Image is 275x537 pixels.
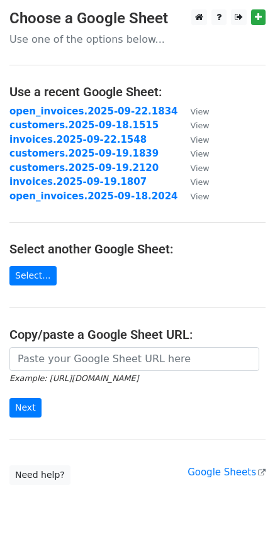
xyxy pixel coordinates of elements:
small: View [191,121,210,130]
a: Select... [9,266,57,285]
a: open_invoices.2025-09-22.1834 [9,106,178,117]
a: Need help? [9,465,70,485]
small: Example: [URL][DOMAIN_NAME] [9,374,138,383]
small: View [191,135,210,145]
small: View [191,149,210,158]
small: View [191,107,210,116]
a: customers.2025-09-19.1839 [9,148,159,159]
a: View [178,176,210,187]
a: open_invoices.2025-09-18.2024 [9,191,178,202]
a: Google Sheets [188,467,266,478]
p: Use one of the options below... [9,33,266,46]
a: View [178,191,210,202]
a: View [178,119,210,131]
input: Next [9,398,42,418]
a: customers.2025-09-19.2120 [9,162,159,174]
h3: Choose a Google Sheet [9,9,266,28]
small: View [191,177,210,187]
a: View [178,134,210,145]
h4: Copy/paste a Google Sheet URL: [9,327,266,342]
a: View [178,148,210,159]
small: View [191,192,210,201]
a: View [178,106,210,117]
h4: Select another Google Sheet: [9,241,266,257]
h4: Use a recent Google Sheet: [9,84,266,99]
a: View [178,162,210,174]
a: invoices.2025-09-19.1807 [9,176,147,187]
a: invoices.2025-09-22.1548 [9,134,147,145]
input: Paste your Google Sheet URL here [9,347,259,371]
small: View [191,163,210,173]
a: customers.2025-09-18.1515 [9,119,159,131]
